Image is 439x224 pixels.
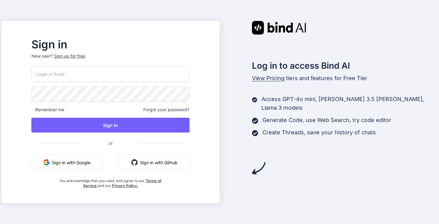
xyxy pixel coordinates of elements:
[261,95,437,112] p: Access GPT-4o mini, [PERSON_NAME] 3.5 [PERSON_NAME], Llama 3 models
[262,128,376,137] p: Create Threads, save your history of chats
[252,74,438,83] p: tiers and features for Free Tier
[58,175,163,188] div: You acknowledge that you read, and agree to our and our
[31,107,64,113] span: Remember me
[112,183,138,188] a: Privacy Policy.
[252,75,285,81] span: View Pricing
[143,107,190,113] span: Forgot your password?
[84,136,137,151] span: or
[252,161,265,175] img: arrow
[54,53,85,59] div: Sign up for free
[83,178,162,188] a: Terms of Service
[31,53,190,67] p: New user?
[252,59,438,72] h2: Log in to access Bind AI
[131,159,138,165] img: github
[31,67,190,82] input: Login or Email
[43,159,50,165] img: google
[31,155,102,170] button: Sign in with Google
[31,39,190,49] h2: Sign in
[262,116,391,124] p: Generate Code, use Web Search, try code editor
[31,118,190,132] button: Sign In
[119,155,190,170] button: Sign in with Github
[252,21,306,35] img: Bind AI logo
